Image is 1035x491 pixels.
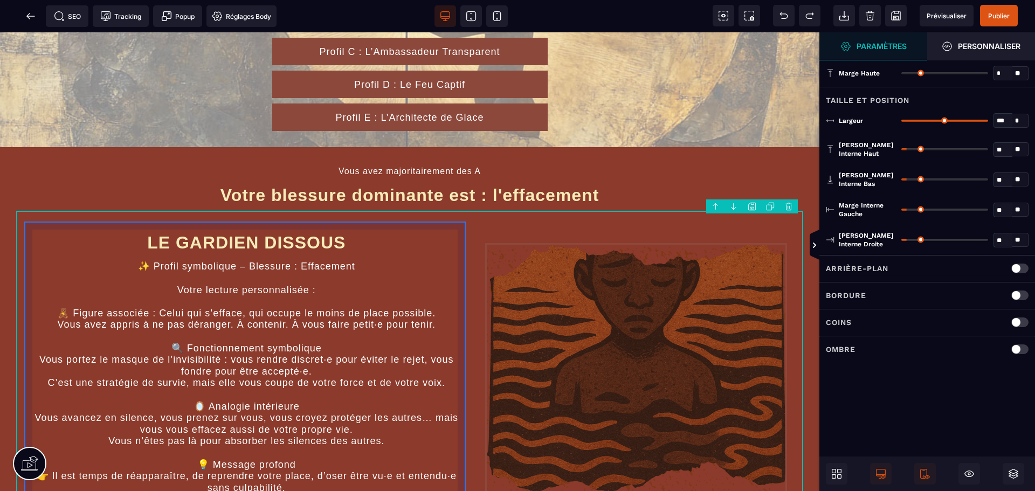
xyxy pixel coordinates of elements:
[460,5,482,27] span: Voir tablette
[920,5,974,26] span: Aperçu
[486,5,508,27] span: Voir mobile
[773,5,795,26] span: Défaire
[839,116,863,125] span: Largeur
[46,5,88,27] span: Métadata SEO
[739,5,760,26] span: Capture d'écran
[799,5,820,26] span: Rétablir
[54,11,81,22] span: SEO
[212,11,271,22] span: Réglages Body
[272,38,548,66] button: Profil D : Le Feu Captif
[980,5,1018,26] span: Enregistrer le contenu
[839,141,896,158] span: [PERSON_NAME] interne haut
[826,463,847,485] span: Ouvrir les blocs
[914,463,936,485] span: Afficher le mobile
[839,171,896,188] span: [PERSON_NAME] interne bas
[927,12,967,20] span: Prévisualiser
[826,289,866,302] p: Bordure
[161,11,195,22] span: Popup
[839,231,896,248] span: [PERSON_NAME] interne droite
[870,463,892,485] span: Afficher le desktop
[32,195,461,226] h1: LE GARDIEN DISSOUS
[885,5,907,26] span: Enregistrer
[434,5,456,27] span: Voir bureau
[272,71,548,99] button: Profil E : L’Architecte de Glace
[819,230,830,262] span: Afficher les vues
[839,201,896,218] span: Marge interne gauche
[93,5,149,27] span: Code de suivi
[927,32,1035,60] span: Ouvrir le gestionnaire de styles
[839,69,880,78] span: Marge haute
[819,87,1035,107] div: Taille et position
[16,147,803,178] h1: Votre blessure dominante est : l'effacement
[272,5,548,33] button: Profil C : L’Ambassadeur Transparent
[988,12,1010,20] span: Publier
[713,5,734,26] span: Voir les composants
[206,5,277,27] span: Favicon
[826,262,888,275] p: Arrière-plan
[100,11,141,22] span: Tracking
[958,463,980,485] span: Masquer le bloc
[833,5,855,26] span: Importer
[826,343,855,356] p: Ombre
[1003,463,1024,485] span: Ouvrir les calques
[16,131,803,147] text: Vous avez majoritairement des A
[20,5,42,27] span: Retour
[958,42,1020,50] strong: Personnaliser
[153,5,202,27] span: Créer une alerte modale
[826,316,852,329] p: Coins
[859,5,881,26] span: Nettoyage
[857,42,907,50] strong: Paramètres
[819,32,927,60] span: Ouvrir le gestionnaire de styles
